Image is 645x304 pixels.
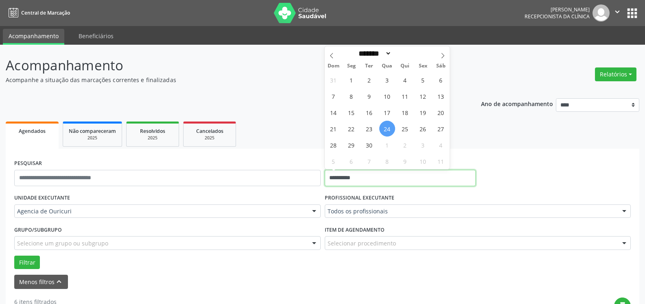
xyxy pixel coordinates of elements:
span: Setembro 17, 2025 [379,104,395,120]
span: Central de Marcação [21,9,70,16]
button:  [610,4,625,22]
span: Seg [342,63,360,69]
button: Relatórios [595,67,636,81]
span: Sex [414,63,432,69]
span: Outubro 2, 2025 [397,137,413,153]
span: Cancelados [196,128,223,135]
span: Setembro 7, 2025 [326,88,341,104]
span: Outubro 4, 2025 [433,137,449,153]
div: 2025 [132,135,173,141]
i: keyboard_arrow_up [55,277,63,286]
span: Setembro 11, 2025 [397,88,413,104]
button: Menos filtroskeyboard_arrow_up [14,275,68,289]
div: 2025 [189,135,230,141]
span: Sáb [432,63,450,69]
span: Não compareceram [69,128,116,135]
span: Agendados [19,128,46,135]
span: Outubro 1, 2025 [379,137,395,153]
span: Setembro 27, 2025 [433,121,449,137]
span: Outubro 5, 2025 [326,153,341,169]
label: PROFISSIONAL EXECUTANTE [325,192,394,204]
span: Outubro 11, 2025 [433,153,449,169]
span: Recepcionista da clínica [525,13,590,20]
select: Month [356,49,392,58]
span: Resolvidos [140,128,165,135]
span: Outubro 6, 2025 [343,153,359,169]
span: Setembro 22, 2025 [343,121,359,137]
span: Setembro 5, 2025 [415,72,431,88]
span: Setembro 13, 2025 [433,88,449,104]
label: Grupo/Subgrupo [14,224,62,236]
a: Beneficiários [73,29,119,43]
span: Dom [325,63,343,69]
label: Item de agendamento [325,224,385,236]
span: Outubro 9, 2025 [397,153,413,169]
span: Outubro 10, 2025 [415,153,431,169]
span: Setembro 14, 2025 [326,104,341,120]
span: Qua [378,63,396,69]
span: Setembro 6, 2025 [433,72,449,88]
span: Setembro 10, 2025 [379,88,395,104]
p: Acompanhe a situação das marcações correntes e finalizadas [6,76,449,84]
span: Qui [396,63,414,69]
span: Setembro 19, 2025 [415,104,431,120]
label: PESQUISAR [14,157,42,170]
span: Outubro 3, 2025 [415,137,431,153]
span: Selecionar procedimento [328,239,396,248]
label: UNIDADE EXECUTANTE [14,192,70,204]
span: Setembro 20, 2025 [433,104,449,120]
span: Outubro 7, 2025 [361,153,377,169]
i:  [613,7,622,16]
span: Todos os profissionais [328,207,614,215]
span: Setembro 2, 2025 [361,72,377,88]
span: Setembro 21, 2025 [326,121,341,137]
span: Setembro 3, 2025 [379,72,395,88]
span: Setembro 4, 2025 [397,72,413,88]
span: Ter [360,63,378,69]
span: Setembro 16, 2025 [361,104,377,120]
span: Setembro 1, 2025 [343,72,359,88]
a: Central de Marcação [6,6,70,20]
span: Setembro 30, 2025 [361,137,377,153]
span: Outubro 8, 2025 [379,153,395,169]
span: Setembro 23, 2025 [361,121,377,137]
button: apps [625,6,639,20]
div: 2025 [69,135,116,141]
p: Ano de acompanhamento [481,98,553,109]
button: Filtrar [14,256,40,269]
span: Setembro 24, 2025 [379,121,395,137]
p: Acompanhamento [6,55,449,76]
a: Acompanhamento [3,29,64,45]
span: Setembro 18, 2025 [397,104,413,120]
span: Setembro 15, 2025 [343,104,359,120]
div: [PERSON_NAME] [525,6,590,13]
input: Year [391,49,418,58]
span: Agosto 31, 2025 [326,72,341,88]
span: Agencia de Ouricuri [17,207,304,215]
span: Selecione um grupo ou subgrupo [17,239,108,248]
span: Setembro 26, 2025 [415,121,431,137]
span: Setembro 28, 2025 [326,137,341,153]
span: Setembro 25, 2025 [397,121,413,137]
span: Setembro 9, 2025 [361,88,377,104]
span: Setembro 29, 2025 [343,137,359,153]
span: Setembro 8, 2025 [343,88,359,104]
span: Setembro 12, 2025 [415,88,431,104]
img: img [593,4,610,22]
